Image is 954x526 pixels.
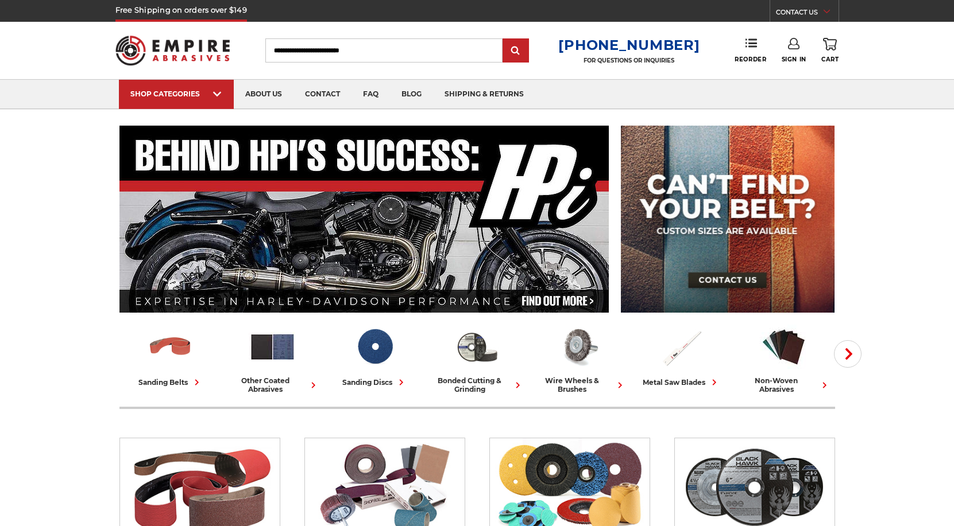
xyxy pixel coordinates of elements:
img: Banner for an interview featuring Horsepower Inc who makes Harley performance upgrades featured o... [119,126,609,313]
a: contact [293,80,352,109]
img: Non-woven Abrasives [760,323,808,371]
div: other coated abrasives [226,376,319,393]
a: non-woven abrasives [737,323,831,393]
img: Sanding Discs [351,323,399,371]
a: wire wheels & brushes [533,323,626,393]
img: Sanding Belts [146,323,194,371]
a: [PHONE_NUMBER] [558,37,700,53]
p: FOR QUESTIONS OR INQUIRIES [558,57,700,64]
div: SHOP CATEGORIES [130,89,222,98]
span: Sign In [782,56,806,63]
img: Bonded Cutting & Grinding [453,323,501,371]
div: bonded cutting & grinding [431,376,524,393]
a: other coated abrasives [226,323,319,393]
a: sanding discs [329,323,422,388]
a: blog [390,80,433,109]
div: sanding belts [138,376,203,388]
a: Cart [821,38,839,63]
a: sanding belts [124,323,217,388]
a: bonded cutting & grinding [431,323,524,393]
img: Empire Abrasives [115,28,230,73]
img: Metal Saw Blades [658,323,705,371]
a: faq [352,80,390,109]
img: Other Coated Abrasives [249,323,296,371]
span: Reorder [735,56,766,63]
a: about us [234,80,293,109]
a: CONTACT US [776,6,839,22]
div: metal saw blades [643,376,720,388]
span: Cart [821,56,839,63]
img: promo banner for custom belts. [621,126,835,313]
div: non-woven abrasives [737,376,831,393]
button: Next [834,340,862,368]
div: sanding discs [342,376,407,388]
a: metal saw blades [635,323,728,388]
div: wire wheels & brushes [533,376,626,393]
img: Wire Wheels & Brushes [555,323,603,371]
a: Reorder [735,38,766,63]
input: Submit [504,40,527,63]
a: shipping & returns [433,80,535,109]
